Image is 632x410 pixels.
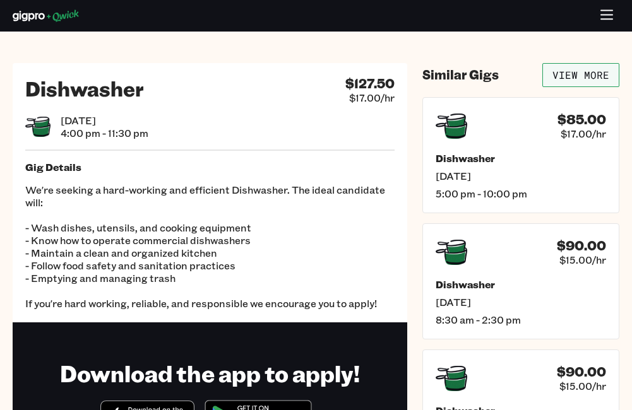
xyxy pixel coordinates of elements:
h2: Dishwasher [25,76,144,101]
h4: $85.00 [557,112,606,127]
span: 8:30 am - 2:30 pm [436,313,606,326]
span: [DATE] [61,114,148,127]
h5: Dishwasher [436,152,606,165]
h4: $90.00 [557,364,606,380]
h4: $90.00 [557,238,606,254]
h5: Dishwasher [436,278,606,291]
span: 4:00 pm - 11:30 pm [61,127,148,139]
h4: $127.50 [345,76,395,91]
a: $90.00$15.00/hrDishwasher[DATE]8:30 am - 2:30 pm [422,223,619,339]
h1: Download the app to apply! [60,359,360,387]
h5: Gig Details [25,161,395,173]
h4: Similar Gigs [422,67,499,83]
span: $15.00/hr [559,380,606,392]
span: $17.00/hr [349,91,395,104]
span: [DATE] [436,296,606,308]
span: 5:00 pm - 10:00 pm [436,187,606,200]
a: View More [542,63,619,87]
span: [DATE] [436,170,606,182]
span: $15.00/hr [559,254,606,266]
p: We're seeking a hard-working and efficient Dishwasher. The ideal candidate will: - Wash dishes, u... [25,184,395,310]
a: $85.00$17.00/hrDishwasher[DATE]5:00 pm - 10:00 pm [422,97,619,213]
span: $17.00/hr [561,127,606,140]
